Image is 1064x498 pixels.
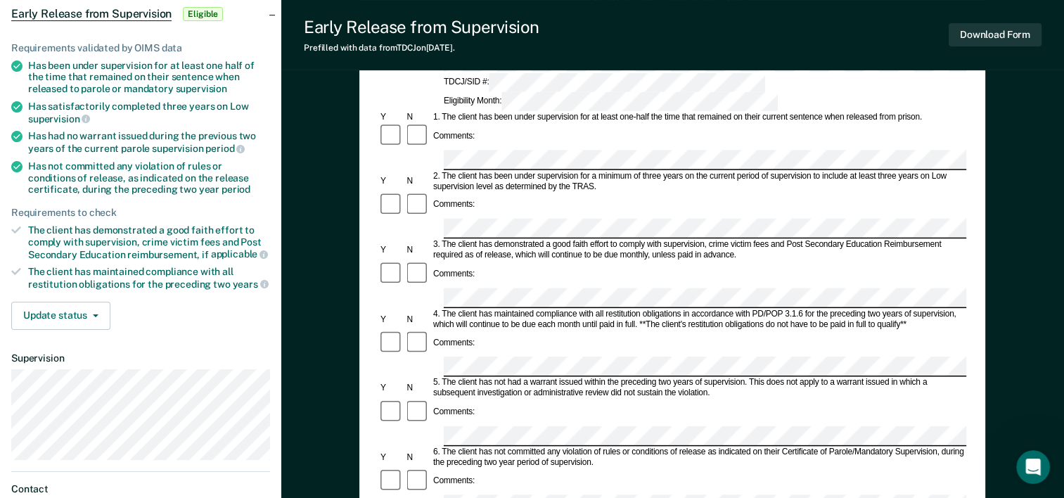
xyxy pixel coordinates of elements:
[28,224,270,260] div: The client has demonstrated a good faith effort to comply with supervision, crime victim fees and...
[11,42,270,54] div: Requirements validated by OIMS data
[442,74,767,93] div: TDCJ/SID #:
[431,131,477,141] div: Comments:
[431,378,966,399] div: 5. The client has not had a warrant issued within the preceding two years of supervision. This do...
[405,245,431,255] div: N
[11,7,172,21] span: Early Release from Supervision
[28,130,270,154] div: Has had no warrant issued during the previous two years of the current parole supervision
[28,266,270,290] div: The client has maintained compliance with all restitution obligations for the preceding two
[11,352,270,364] dt: Supervision
[431,269,477,279] div: Comments:
[28,101,270,124] div: Has satisfactorily completed three years on Low
[233,279,269,290] span: years
[405,113,431,123] div: N
[378,314,404,325] div: Y
[304,43,539,53] div: Prefilled with data from TDCJ on [DATE] .
[431,338,477,349] div: Comments:
[949,23,1041,46] button: Download Form
[183,7,223,21] span: Eligible
[431,407,477,418] div: Comments:
[431,171,966,192] div: 2. The client has been under supervision for a minimum of three years on the current period of su...
[28,113,90,124] span: supervision
[378,113,404,123] div: Y
[176,83,227,94] span: supervision
[1016,450,1050,484] iframe: Intercom live chat
[378,245,404,255] div: Y
[304,17,539,37] div: Early Release from Supervision
[405,452,431,463] div: N
[211,248,268,260] span: applicable
[378,452,404,463] div: Y
[222,184,250,195] span: period
[378,176,404,186] div: Y
[378,383,404,394] div: Y
[442,92,780,111] div: Eligibility Month:
[431,476,477,487] div: Comments:
[28,60,270,95] div: Has been under supervision for at least one half of the time that remained on their sentence when...
[431,200,477,210] div: Comments:
[431,309,966,330] div: 4. The client has maintained compliance with all restitution obligations in accordance with PD/PO...
[431,240,966,261] div: 3. The client has demonstrated a good faith effort to comply with supervision, crime victim fees ...
[405,383,431,394] div: N
[405,314,431,325] div: N
[11,207,270,219] div: Requirements to check
[11,483,270,495] dt: Contact
[205,143,245,154] span: period
[405,176,431,186] div: N
[431,447,966,468] div: 6. The client has not committed any violation of rules or conditions of release as indicated on t...
[11,302,110,330] button: Update status
[431,113,966,123] div: 1. The client has been under supervision for at least one-half the time that remained on their cu...
[28,160,270,196] div: Has not committed any violation of rules or conditions of release, as indicated on the release ce...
